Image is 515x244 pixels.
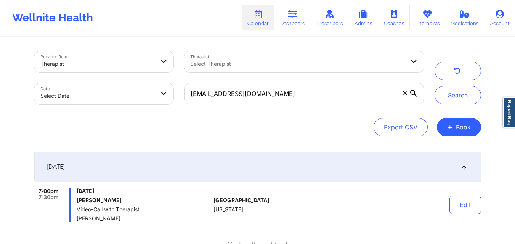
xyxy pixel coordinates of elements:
button: Edit [449,196,481,214]
span: 7:00pm [39,188,59,194]
a: Coaches [378,5,410,30]
span: [DATE] [77,188,210,194]
button: Search [435,86,481,104]
span: [PERSON_NAME] [77,215,210,222]
span: Video-Call with Therapist [77,206,210,212]
span: 7:30pm [39,194,59,200]
a: Medications [445,5,485,30]
a: Prescribers [311,5,349,30]
button: Export CSV [374,118,428,136]
a: Dashboard [274,5,311,30]
a: Account [484,5,515,30]
h6: [PERSON_NAME] [77,197,210,203]
div: Select Date [40,88,155,104]
span: [GEOGRAPHIC_DATA] [213,197,269,203]
div: Therapist [40,56,155,72]
span: + [447,125,453,129]
span: [DATE] [47,163,65,171]
a: Report Bug [503,97,515,128]
input: Search by patient email [184,83,424,104]
span: [US_STATE] [213,206,243,212]
a: Calendar [242,5,274,30]
button: +Book [437,118,481,136]
a: Admins [348,5,378,30]
a: Therapists [410,5,445,30]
